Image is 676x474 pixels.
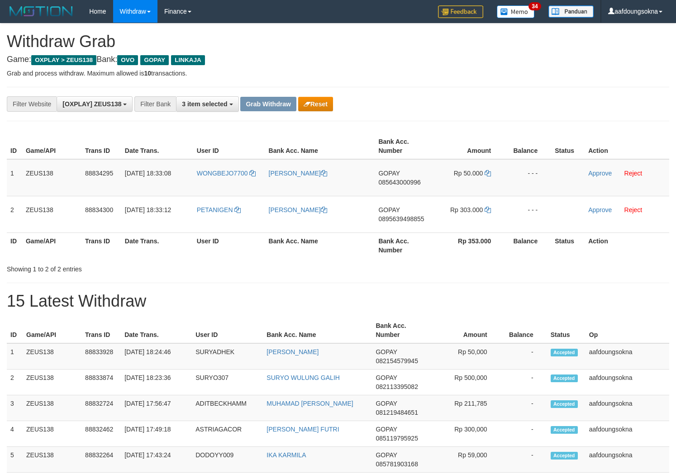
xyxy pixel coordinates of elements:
td: ASTRIAGACOR [192,421,263,447]
a: Approve [588,170,612,177]
td: ZEUS138 [22,196,81,232]
td: - [501,343,547,370]
h1: Withdraw Grab [7,33,669,51]
th: Date Trans. [121,232,193,258]
th: Game/API [23,318,81,343]
td: [DATE] 18:24:46 [121,343,192,370]
td: [DATE] 17:56:47 [121,395,192,421]
th: User ID [192,318,263,343]
th: Trans ID [81,133,121,159]
td: ZEUS138 [23,343,81,370]
td: 3 [7,395,23,421]
span: Accepted [551,452,578,460]
td: Rp 500,000 [431,370,501,395]
span: 88834300 [85,206,113,213]
a: Approve [588,206,612,213]
div: Showing 1 to 2 of 2 entries [7,261,275,274]
td: 88833928 [81,343,121,370]
span: Accepted [551,400,578,408]
td: ZEUS138 [23,421,81,447]
td: Rp 50,000 [431,343,501,370]
td: 88833874 [81,370,121,395]
span: Copy 082154579945 to clipboard [376,357,418,365]
th: Status [547,318,586,343]
a: Copy 50000 to clipboard [485,170,491,177]
span: Rp 303.000 [450,206,483,213]
span: 34 [528,2,541,10]
span: Copy 085119795925 to clipboard [376,435,418,442]
span: Accepted [551,349,578,356]
td: ZEUS138 [23,370,81,395]
td: aafdoungsokna [586,343,669,370]
td: aafdoungsokna [586,370,669,395]
td: - - - [505,196,551,232]
span: GOPAY [376,451,397,459]
td: 88832462 [81,421,121,447]
button: Reset [298,97,333,111]
td: [DATE] 17:49:18 [121,421,192,447]
td: 88832724 [81,395,121,421]
img: MOTION_logo.png [7,5,76,18]
td: 2 [7,196,22,232]
th: Balance [501,318,547,343]
th: Amount [434,133,505,159]
a: Reject [624,206,643,213]
th: Op [586,318,669,343]
td: ADITBECKHAMM [192,395,263,421]
td: - [501,395,547,421]
td: ZEUS138 [23,395,81,421]
a: MUHAMAD [PERSON_NAME] [267,400,353,407]
strong: 10 [144,70,151,77]
img: Button%20Memo.svg [497,5,535,18]
th: Action [585,133,669,159]
th: Bank Acc. Number [372,318,431,343]
td: 1 [7,343,23,370]
span: Copy 085781903168 to clipboard [376,460,418,468]
th: Date Trans. [121,318,192,343]
h4: Game: Bank: [7,55,669,64]
a: [PERSON_NAME] [269,206,327,213]
span: [OXPLAY] ZEUS138 [62,100,121,108]
td: - [501,370,547,395]
th: Status [551,232,585,258]
span: OVO [117,55,138,65]
td: SURYO307 [192,370,263,395]
th: Bank Acc. Name [263,318,372,343]
button: [OXPLAY] ZEUS138 [57,96,133,112]
a: [PERSON_NAME] [267,348,319,355]
td: 88832264 [81,447,121,473]
td: Rp 211,785 [431,395,501,421]
span: GOPAY [140,55,169,65]
th: Game/API [22,133,81,159]
th: ID [7,318,23,343]
span: PETANIGEN [197,206,233,213]
img: panduan.png [548,5,594,18]
td: DODOYY009 [192,447,263,473]
td: - [501,421,547,447]
a: IKA KARMILA [267,451,306,459]
span: 88834295 [85,170,113,177]
td: SURYADHEK [192,343,263,370]
td: aafdoungsokna [586,395,669,421]
h1: 15 Latest Withdraw [7,292,669,310]
th: Action [585,232,669,258]
span: OXPLAY > ZEUS138 [31,55,96,65]
span: Copy 085643000996 to clipboard [378,179,420,186]
td: aafdoungsokna [586,447,669,473]
span: Copy 082113395082 to clipboard [376,383,418,390]
th: Game/API [22,232,81,258]
th: Amount [431,318,501,343]
span: [DATE] 18:33:08 [125,170,171,177]
th: Bank Acc. Number [375,133,434,159]
span: Accepted [551,374,578,382]
td: aafdoungsokna [586,421,669,447]
a: Reject [624,170,643,177]
td: 1 [7,159,22,196]
td: ZEUS138 [23,447,81,473]
span: GOPAY [376,400,397,407]
th: Trans ID [81,232,121,258]
div: Filter Website [7,96,57,112]
span: WONGBEJO7700 [197,170,248,177]
a: SURYO WULUNG GALIH [267,374,340,381]
button: Grab Withdraw [240,97,296,111]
